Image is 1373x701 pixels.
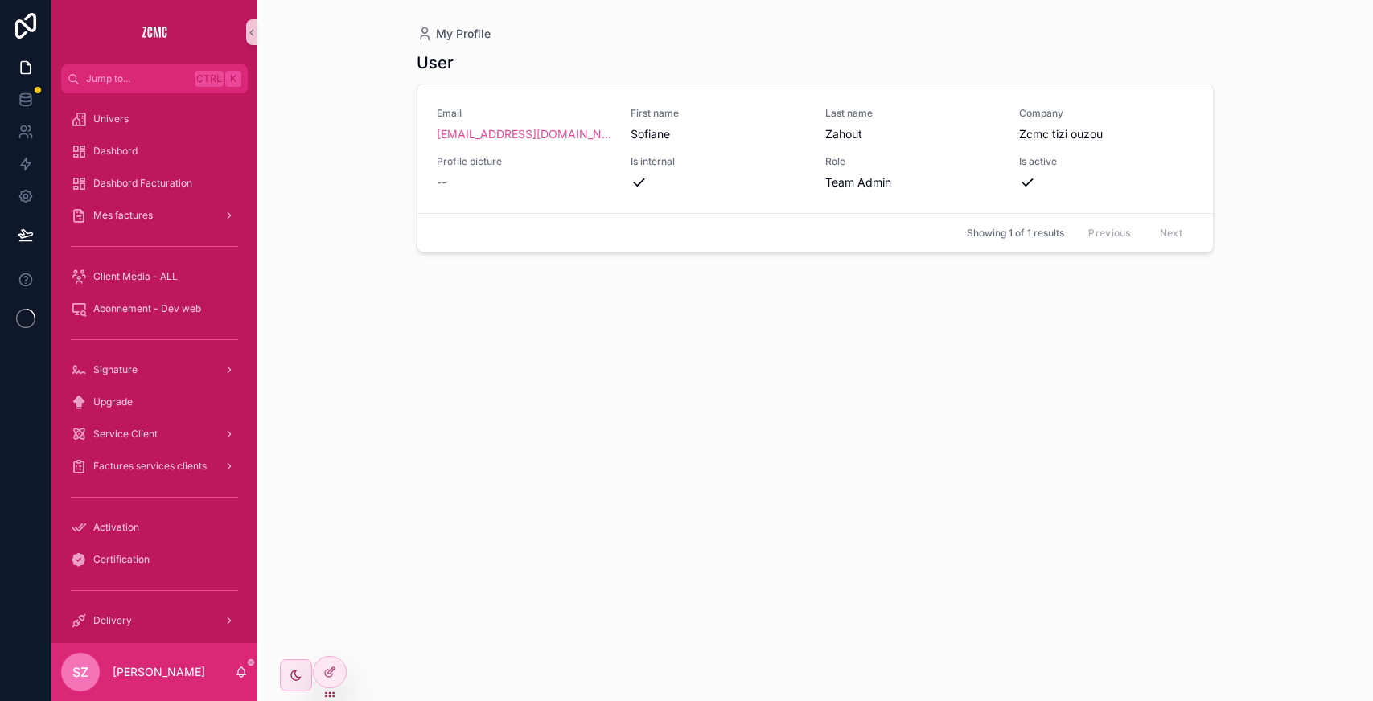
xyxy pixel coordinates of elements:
[93,460,207,473] span: Factures services clients
[437,174,446,191] span: --
[93,209,153,222] span: Mes factures
[631,126,805,142] span: Sofiane
[61,545,248,574] a: Certification
[93,553,150,566] span: Certification
[93,521,139,534] span: Activation
[437,126,611,142] a: [EMAIL_ADDRESS][DOMAIN_NAME]
[417,84,1213,213] a: Email[EMAIL_ADDRESS][DOMAIN_NAME]First nameSofianeLast nameZahoutCompanyZcmc tizi ouzouProfile pi...
[61,513,248,542] a: Activation
[61,355,248,384] a: Signature
[61,105,248,133] a: Univers
[967,227,1064,240] span: Showing 1 of 1 results
[61,452,248,481] a: Factures services clients
[93,396,133,408] span: Upgrade
[631,155,805,168] span: Is internal
[61,64,248,93] button: Jump to...CtrlK
[825,107,1000,120] span: Last name
[1019,107,1194,120] span: Company
[93,270,178,283] span: Client Media - ALL
[195,71,224,87] span: Ctrl
[61,420,248,449] a: Service Client
[93,113,129,125] span: Univers
[825,155,1000,168] span: Role
[61,201,248,230] a: Mes factures
[142,19,167,45] img: App logo
[93,302,201,315] span: Abonnement - Dev web
[93,363,138,376] span: Signature
[61,606,248,635] a: Delivery
[417,51,454,74] h1: User
[72,662,88,682] span: SZ
[61,294,248,323] a: Abonnement - Dev web
[86,72,188,85] span: Jump to...
[825,174,891,191] span: Team Admin
[631,107,805,120] span: First name
[437,155,611,168] span: Profile picture
[61,387,248,416] a: Upgrade
[437,107,611,120] span: Email
[51,93,257,643] div: scrollable content
[1019,155,1194,168] span: Is active
[227,72,240,85] span: K
[93,177,192,190] span: Dashbord Facturation
[93,614,132,627] span: Delivery
[61,262,248,291] a: Client Media - ALL
[61,169,248,198] a: Dashbord Facturation
[1019,126,1103,142] span: Zcmc tizi ouzou
[93,428,158,441] span: Service Client
[61,137,248,166] a: Dashbord
[417,26,491,42] a: My Profile
[113,664,205,680] p: [PERSON_NAME]
[93,145,138,158] span: Dashbord
[825,126,1000,142] span: Zahout
[436,26,491,42] span: My Profile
